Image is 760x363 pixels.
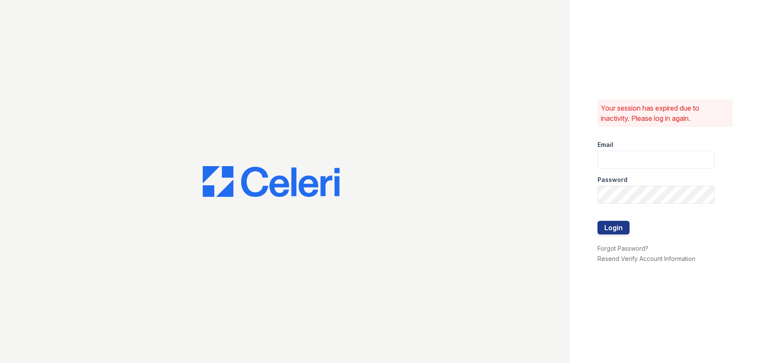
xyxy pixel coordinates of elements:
[597,255,695,262] a: Resend Verify Account Information
[597,245,648,252] a: Forgot Password?
[597,221,630,234] button: Login
[597,141,613,149] label: Email
[601,103,729,123] p: Your session has expired due to inactivity. Please log in again.
[203,166,340,197] img: CE_Logo_Blue-a8612792a0a2168367f1c8372b55b34899dd931a85d93a1a3d3e32e68fde9ad4.png
[597,176,627,184] label: Password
